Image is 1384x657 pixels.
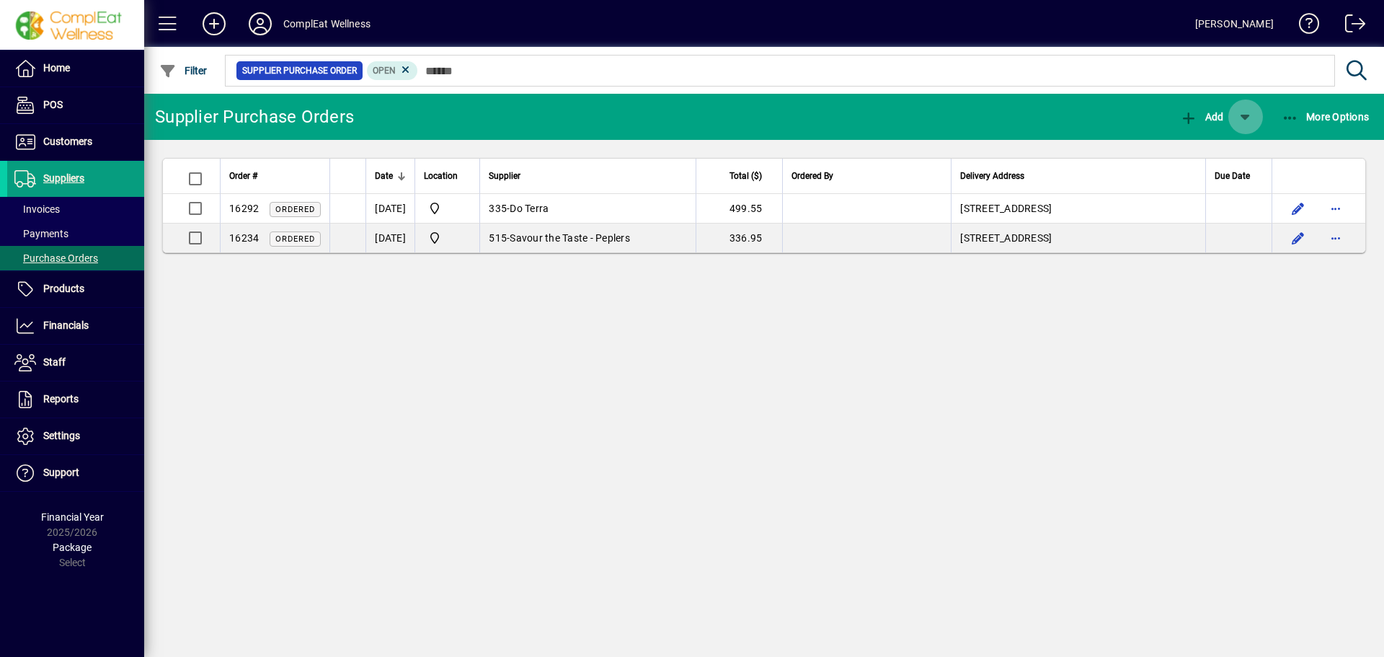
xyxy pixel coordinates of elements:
a: Payments [7,221,144,246]
span: Support [43,467,79,478]
span: Invoices [14,203,60,215]
span: Ordered By [791,168,833,184]
div: Ordered By [791,168,942,184]
span: Due Date [1215,168,1250,184]
div: ComplEat Wellness [283,12,371,35]
span: 335 [489,203,507,214]
a: Purchase Orders [7,246,144,270]
div: Date [375,168,406,184]
span: Customers [43,136,92,147]
span: POS [43,99,63,110]
span: Settings [43,430,80,441]
a: Customers [7,124,144,160]
span: Reports [43,393,79,405]
button: Profile [237,11,283,37]
span: Add [1180,111,1223,123]
a: Logout [1334,3,1366,50]
div: Supplier Purchase Orders [155,105,354,128]
td: [STREET_ADDRESS] [951,194,1205,224]
span: 515 [489,232,507,244]
div: Total ($) [705,168,775,184]
td: [DATE] [365,224,414,252]
span: Date [375,168,393,184]
a: Knowledge Base [1288,3,1320,50]
span: Ordered [275,234,315,244]
a: Staff [7,345,144,381]
button: Add [1176,104,1227,130]
td: [DATE] [365,194,414,224]
div: Order # [229,168,321,184]
button: Filter [156,58,211,84]
mat-chip: Completion Status: Open [367,61,418,80]
span: 16292 [229,203,259,214]
span: Do Terra [510,203,549,214]
button: More options [1324,226,1347,250]
div: Location [424,168,471,184]
a: Support [7,455,144,491]
span: Home [43,62,70,74]
td: 336.95 [696,224,782,252]
td: 499.55 [696,194,782,224]
span: Supplier Purchase Order [242,63,357,78]
span: Suppliers [43,172,84,184]
button: More Options [1278,104,1373,130]
td: [STREET_ADDRESS] [951,224,1205,252]
div: Due Date [1215,168,1263,184]
a: Settings [7,418,144,454]
span: Filter [159,65,208,76]
span: More Options [1282,111,1370,123]
span: Purchase Orders [14,252,98,264]
span: Financials [43,319,89,331]
button: Add [191,11,237,37]
span: ComplEat Wellness [424,229,471,247]
span: Ordered [275,205,315,214]
span: Financial Year [41,511,104,523]
button: Edit [1287,197,1310,220]
a: Invoices [7,197,144,221]
span: Package [53,542,92,553]
td: - [479,194,696,224]
div: [PERSON_NAME] [1195,12,1274,35]
a: Products [7,271,144,307]
span: Staff [43,356,66,368]
span: Order # [229,168,257,184]
a: POS [7,87,144,123]
span: Open [373,66,396,76]
div: Supplier [489,168,687,184]
span: Savour the Taste - Peplers [510,232,630,244]
span: Delivery Address [960,168,1024,184]
span: ComplEat Wellness [424,200,471,217]
td: - [479,224,696,252]
span: 16234 [229,232,259,244]
span: Products [43,283,84,294]
a: Financials [7,308,144,344]
span: Payments [14,228,68,239]
a: Reports [7,382,144,418]
span: Total ($) [729,168,762,184]
button: More options [1324,197,1347,220]
button: Edit [1287,226,1310,250]
a: Home [7,50,144,87]
span: Supplier [489,168,520,184]
span: Location [424,168,458,184]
